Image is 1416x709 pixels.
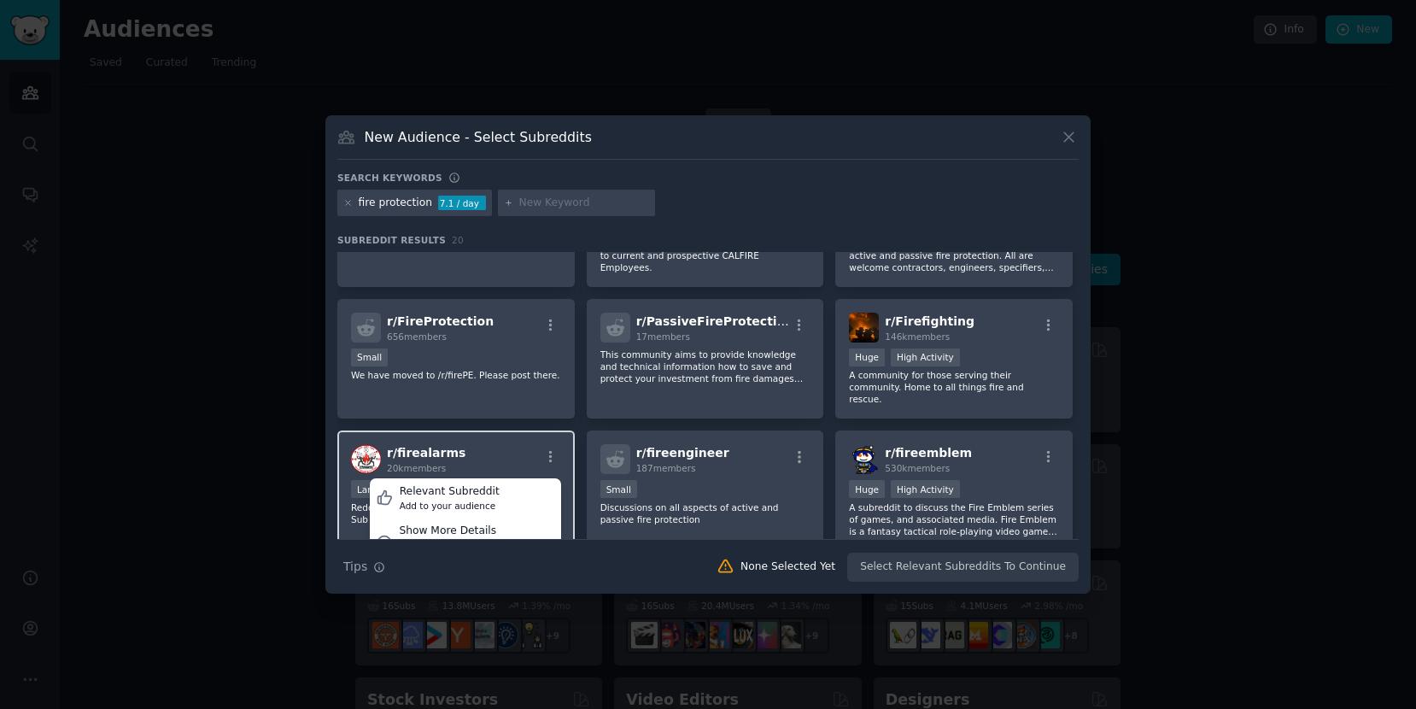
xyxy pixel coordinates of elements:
[343,558,367,576] span: Tips
[351,369,561,381] p: We have moved to /r/firePE. Please post there.
[849,444,879,474] img: fireemblem
[740,560,835,575] div: None Selected Yet
[387,463,446,473] span: 20k members
[891,349,960,366] div: High Activity
[387,331,447,342] span: 656 members
[600,349,810,384] p: This community aims to provide knowledge and technical information how to save and protect your i...
[387,446,465,460] span: r/ firealarms
[849,313,879,343] img: Firefighting
[519,196,649,211] input: New Keyword
[600,237,810,273] p: The official subreddit for all things pertaining to current and prospective CALFIRE Employees.
[400,500,500,512] div: Add to your audience
[337,172,442,184] h3: Search keywords
[438,196,486,211] div: 7.1 / day
[891,480,960,498] div: High Activity
[452,235,464,245] span: 20
[636,446,729,460] span: r/ fireengineer
[387,314,494,328] span: r/ FireProtection
[400,484,500,500] div: Relevant Subreddit
[849,349,885,366] div: Huge
[337,234,446,246] span: Subreddit Results
[849,480,885,498] div: Huge
[636,463,696,473] span: 187 members
[636,314,794,328] span: r/ PassiveFireProtection
[359,196,433,211] div: fire protection
[365,128,592,146] h3: New Audience - Select Subreddits
[885,463,950,473] span: 530k members
[399,538,554,562] div: Including context of your keywords
[600,501,810,525] p: Discussions on all aspects of active and passive fire protection
[849,237,1059,273] p: A community to discuss all aspects of both active and passive fire protection. All are welcome co...
[351,444,381,474] img: firealarms
[636,331,690,342] span: 17 members
[849,369,1059,405] p: A community for those serving their community. Home to all things fire and rescue.
[351,480,389,498] div: Large
[885,446,972,460] span: r/ fireemblem
[885,331,950,342] span: 146k members
[600,480,637,498] div: Small
[337,552,391,582] button: Tips
[849,501,1059,537] p: A subreddit to discuss the Fire Emblem series of games, and associated media. Fire Emblem is a fa...
[399,524,554,539] div: Show More Details
[351,349,388,366] div: Small
[351,501,561,525] p: Reddit's International Fire Alarm Technicians Sub
[885,314,974,328] span: r/ Firefighting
